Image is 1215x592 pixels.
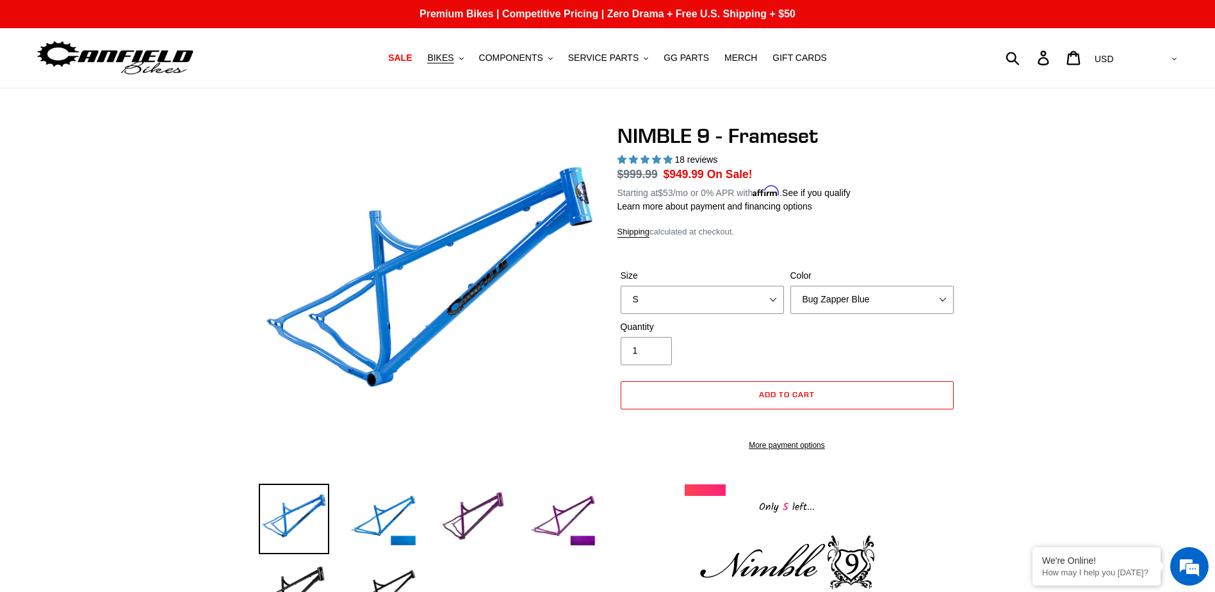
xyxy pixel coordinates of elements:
[348,484,419,554] img: Load image into Gallery viewer, NIMBLE 9 - Frameset
[259,484,329,554] img: Load image into Gallery viewer, NIMBLE 9 - Frameset
[621,440,954,451] a: More payment options
[528,484,598,554] img: Load image into Gallery viewer, NIMBLE 9 - Frameset
[479,53,543,63] span: COMPONENTS
[617,183,851,200] p: Starting at /mo or 0% APR with .
[685,496,890,516] div: Only left...
[664,53,709,63] span: GG PARTS
[766,49,833,67] a: GIFT CARDS
[1042,568,1151,577] p: How may I help you today?
[753,186,779,197] span: Affirm
[617,201,812,211] a: Learn more about payment and financing options
[657,49,715,67] a: GG PARTS
[779,499,792,515] span: 5
[759,390,815,399] span: Add to cart
[388,53,412,63] span: SALE
[621,381,954,409] button: Add to cart
[427,53,453,63] span: BIKES
[724,53,757,63] span: MERCH
[782,188,851,198] a: See if you qualify - Learn more about Affirm Financing (opens in modal)
[617,168,658,181] s: $999.99
[707,166,753,183] span: On Sale!
[473,49,559,67] button: COMPONENTS
[718,49,763,67] a: MERCH
[658,188,673,198] span: $53
[674,154,717,165] span: 18 reviews
[772,53,827,63] span: GIFT CARDS
[621,269,784,283] label: Size
[382,49,418,67] a: SALE
[568,53,639,63] span: SERVICE PARTS
[617,227,650,238] a: Shipping
[1013,44,1045,72] input: Search
[617,226,957,238] div: calculated at checkout.
[438,484,509,554] img: Load image into Gallery viewer, NIMBLE 9 - Frameset
[35,38,195,78] img: Canfield Bikes
[421,49,469,67] button: BIKES
[1042,555,1151,566] div: We're Online!
[621,320,784,334] label: Quantity
[790,269,954,283] label: Color
[617,124,957,148] h1: NIMBLE 9 - Frameset
[617,154,675,165] span: 4.89 stars
[562,49,655,67] button: SERVICE PARTS
[664,168,704,181] span: $949.99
